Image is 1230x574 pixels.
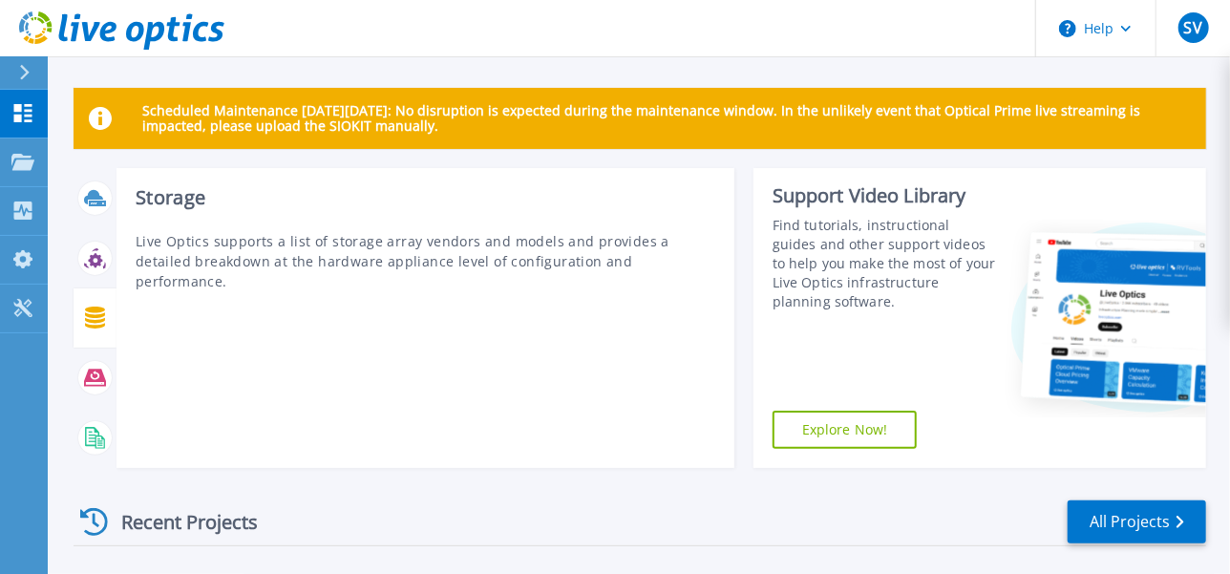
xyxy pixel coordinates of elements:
div: Find tutorials, instructional guides and other support videos to help you make the most of your L... [773,216,997,311]
span: SV [1184,20,1202,35]
p: Live Optics supports a list of storage array vendors and models and provides a detailed breakdown... [136,231,715,291]
h3: Storage [136,187,715,208]
div: Support Video Library [773,183,997,208]
a: Explore Now! [773,411,918,449]
a: All Projects [1068,500,1206,543]
div: Recent Projects [74,499,284,545]
p: Scheduled Maintenance [DATE][DATE]: No disruption is expected during the maintenance window. In t... [142,103,1191,134]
